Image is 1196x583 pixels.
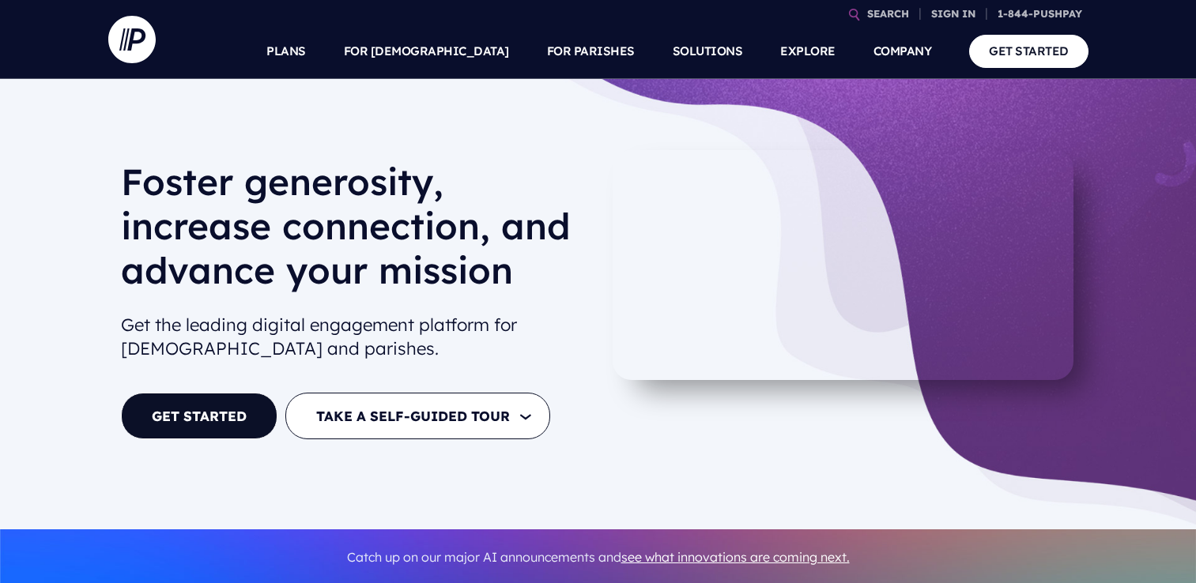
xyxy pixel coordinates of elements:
[121,393,277,439] a: GET STARTED
[547,24,635,79] a: FOR PARISHES
[121,307,586,368] h2: Get the leading digital engagement platform for [DEMOGRAPHIC_DATA] and parishes.
[780,24,836,79] a: EXPLORE
[969,35,1088,67] a: GET STARTED
[121,540,1076,575] p: Catch up on our major AI announcements and
[285,393,550,439] button: TAKE A SELF-GUIDED TOUR
[873,24,932,79] a: COMPANY
[344,24,509,79] a: FOR [DEMOGRAPHIC_DATA]
[121,160,586,305] h1: Foster generosity, increase connection, and advance your mission
[673,24,743,79] a: SOLUTIONS
[621,549,850,565] a: see what innovations are coming next.
[266,24,306,79] a: PLANS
